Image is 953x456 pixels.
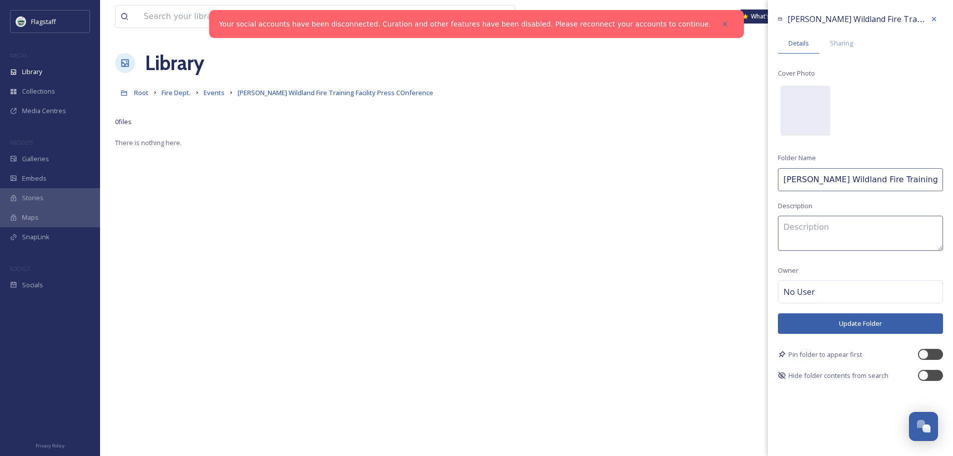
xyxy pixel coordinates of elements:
[788,371,888,380] span: Hide folder contents from search
[830,39,853,48] span: Sharing
[22,67,42,77] span: Library
[31,17,56,26] span: Flagstaff
[10,139,33,146] span: WIDGETS
[778,69,815,78] span: Cover Photo
[22,106,66,116] span: Media Centres
[134,87,149,99] a: Root
[162,87,191,99] a: Fire Dept.
[22,232,50,242] span: SnapLink
[909,412,938,441] button: Open Chat
[10,265,30,272] span: SOCIALS
[778,168,943,191] input: Name
[36,442,65,449] span: Privacy Policy
[204,88,225,97] span: Events
[36,439,65,451] a: Privacy Policy
[451,7,510,26] a: View all files
[139,6,415,28] input: Search your library
[16,17,26,27] img: images%20%282%29.jpeg
[740,10,790,24] a: What's New
[238,87,433,99] a: [PERSON_NAME] Wildland Fire Training Facility Press COnference
[22,193,44,203] span: Stories
[788,350,862,359] span: Pin folder to appear first
[219,19,711,30] a: Your social accounts have been disconnected. Curation and other features have been disabled. Plea...
[788,39,809,48] span: Details
[22,174,47,183] span: Embeds
[115,138,182,147] span: There is nothing here.
[783,286,815,298] span: No User
[22,154,49,164] span: Galleries
[134,88,149,97] span: Root
[10,52,28,59] span: MEDIA
[778,313,943,334] button: Update Folder
[115,117,132,127] span: 0 file s
[162,88,191,97] span: Fire Dept.
[22,87,55,96] span: Collections
[778,201,812,211] span: Description
[145,48,204,78] a: Library
[778,153,816,163] span: Folder Name
[778,266,798,275] span: Owner
[22,280,43,290] span: Socials
[204,87,225,99] a: Events
[22,213,39,222] span: Maps
[238,88,433,97] span: [PERSON_NAME] Wildland Fire Training Facility Press COnference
